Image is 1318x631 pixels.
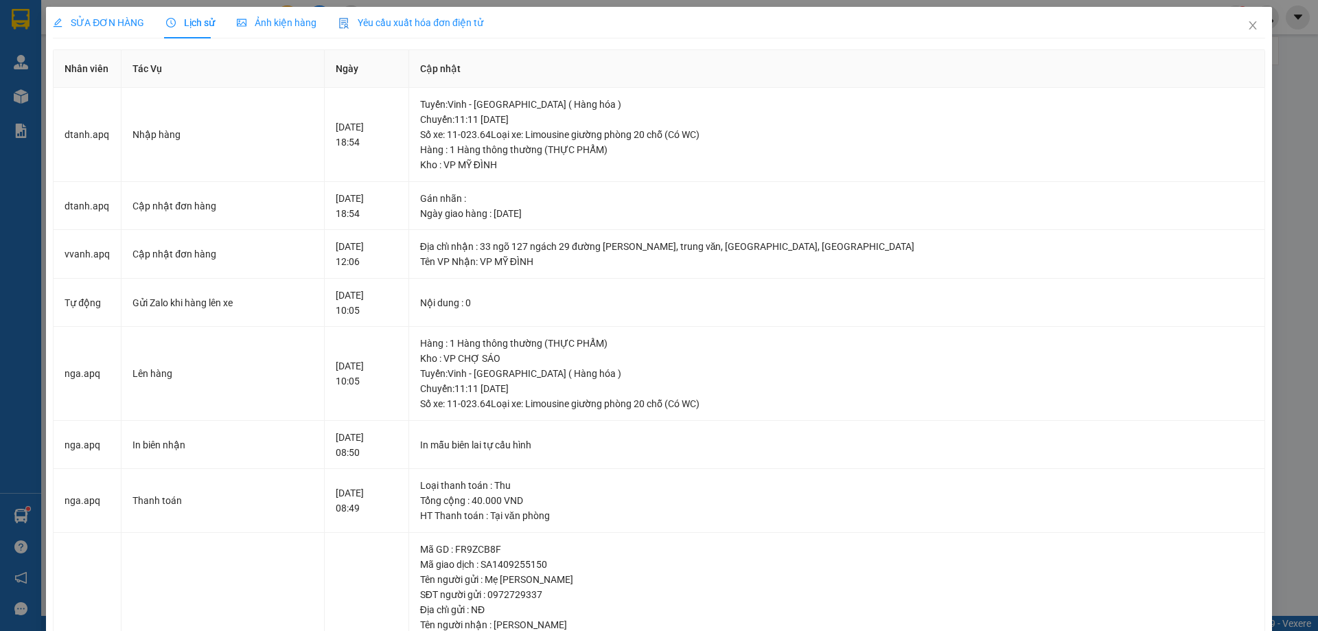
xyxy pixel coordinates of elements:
div: Cập nhật đơn hàng [132,246,313,262]
div: In mẫu biên lai tự cấu hình [420,437,1253,452]
div: Thanh toán [132,493,313,508]
div: Mã GD : FR9ZCB8F [420,542,1253,557]
div: [DATE] 18:54 [336,119,397,150]
div: Cập nhật đơn hàng [132,198,313,214]
div: Hàng : 1 Hàng thông thường (THỰC PHẨM) [420,336,1253,351]
div: Tuyến : Vinh - [GEOGRAPHIC_DATA] ( Hàng hóa ) Chuyến: 11:11 [DATE] Số xe: 11-023.64 Loại xe: Limo... [420,97,1253,142]
div: Ngày giao hàng : [DATE] [420,206,1253,221]
span: picture [237,18,246,27]
div: HT Thanh toán : Tại văn phòng [420,508,1253,523]
div: [DATE] 12:06 [336,239,397,269]
div: Hàng : 1 Hàng thông thường (THỰC PHẨM) [420,142,1253,157]
div: In biên nhận [132,437,313,452]
span: edit [53,18,62,27]
div: Địa chỉ nhận : 33 ngõ 127 ngách 29 đường [PERSON_NAME], trung văn, [GEOGRAPHIC_DATA], [GEOGRAPHIC... [420,239,1253,254]
div: Địa chỉ gửi : NĐ [420,602,1253,617]
div: Gửi Zalo khi hàng lên xe [132,295,313,310]
div: Nhập hàng [132,127,313,142]
th: Nhân viên [54,50,122,88]
span: SỬA ĐƠN HÀNG [53,17,144,28]
div: [DATE] 08:49 [336,485,397,516]
td: Tự động [54,279,122,328]
div: [DATE] 08:50 [336,430,397,460]
div: [DATE] 10:05 [336,288,397,318]
th: Ngày [325,50,408,88]
td: dtanh.apq [54,88,122,182]
span: Ảnh kiện hàng [237,17,316,28]
td: nga.apq [54,327,122,421]
span: Yêu cầu xuất hóa đơn điện tử [338,17,483,28]
div: Lên hàng [132,366,313,381]
td: vvanh.apq [54,230,122,279]
th: Tác Vụ [122,50,325,88]
td: nga.apq [54,469,122,533]
button: Close [1234,7,1272,45]
div: Nội dung : 0 [420,295,1253,310]
div: Kho : VP MỸ ĐÌNH [420,157,1253,172]
span: clock-circle [166,18,176,27]
td: dtanh.apq [54,182,122,231]
div: Tổng cộng : 40.000 VND [420,493,1253,508]
div: Kho : VP CHỢ SÁO [420,351,1253,366]
span: Lịch sử [166,17,215,28]
div: Loại thanh toán : Thu [420,478,1253,493]
div: [DATE] 18:54 [336,191,397,221]
td: nga.apq [54,421,122,470]
div: Mã giao dịch : SA1409255150 [420,557,1253,572]
span: close [1247,20,1258,31]
div: SĐT người gửi : 0972729337 [420,587,1253,602]
th: Cập nhật [409,50,1265,88]
img: icon [338,18,349,29]
div: Tên VP Nhận: VP MỸ ĐÌNH [420,254,1253,269]
div: Gán nhãn : [420,191,1253,206]
div: [DATE] 10:05 [336,358,397,389]
div: Tên người gửi : Mẹ [PERSON_NAME] [420,572,1253,587]
div: Tuyến : Vinh - [GEOGRAPHIC_DATA] ( Hàng hóa ) Chuyến: 11:11 [DATE] Số xe: 11-023.64 Loại xe: Limo... [420,366,1253,411]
